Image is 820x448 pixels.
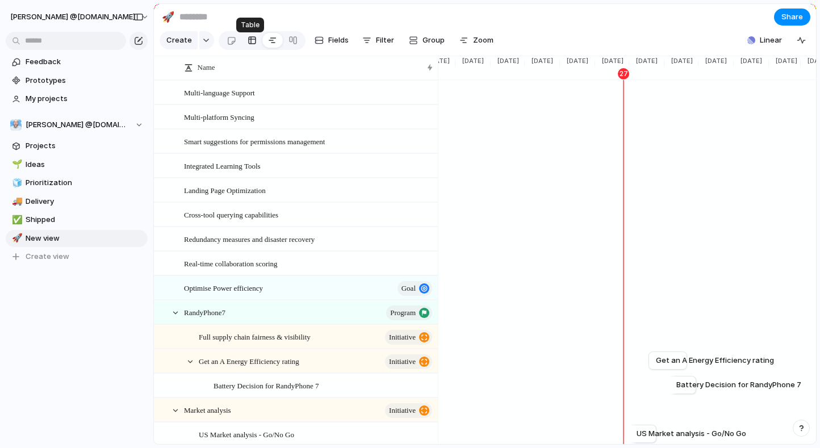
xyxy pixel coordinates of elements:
span: [DATE] [769,56,801,66]
button: Fields [310,31,353,49]
span: Zoom [473,35,493,46]
span: program [390,305,416,321]
span: [DATE] [525,56,557,66]
button: 🌱 [10,159,22,170]
span: initiative [389,329,416,345]
div: 🚚 [12,195,20,208]
span: Real-time collaboration scoring [184,257,278,270]
span: Projects [26,140,144,152]
span: My projects [26,93,144,104]
span: Battery Decision for RandyPhone 7 [676,379,801,391]
span: [DATE] [664,56,696,66]
span: Integrated Learning Tools [184,159,261,172]
span: Ideas [26,159,144,170]
span: Filter [376,35,394,46]
div: ✅ [12,213,20,227]
button: program [386,305,432,320]
span: Landing Page Optimization [184,183,266,196]
span: [PERSON_NAME] @[DOMAIN_NAME] [10,11,135,23]
span: Cross-tool querying capabilities [184,208,278,221]
button: Group [403,31,450,49]
div: 🧊 [12,177,20,190]
a: 🌱Ideas [6,156,148,173]
span: Get an A Energy Efficiency rating [656,355,774,366]
a: Projects [6,137,148,154]
span: Market analysis [184,403,231,416]
span: Group [422,35,445,46]
span: goal [401,280,416,296]
span: [DATE] [595,56,627,66]
div: 🚀 [162,9,174,24]
span: Create [166,35,192,46]
span: Linear [760,35,782,46]
span: [DATE] [629,56,661,66]
button: Create view [6,248,148,265]
span: New view [26,233,144,244]
span: Share [781,11,803,23]
button: 🚀 [159,8,177,26]
button: Share [774,9,810,26]
span: Multi-platform Syncing [184,110,254,123]
span: Create view [26,251,69,262]
div: 🚀 [12,232,20,245]
span: US Market analysis - Go/No Go [199,428,294,441]
button: 🧊 [10,177,22,189]
a: US Market analysis - Go/No Go [637,425,649,442]
span: [DATE] [560,56,592,66]
span: initiative [389,403,416,418]
span: Smart suggestions for permissions management [184,135,325,148]
a: Get an A Energy Efficiency rating [656,352,680,369]
a: Feedback [6,53,148,70]
button: [PERSON_NAME] @[DOMAIN_NAME] [5,8,155,26]
span: Shipped [26,214,144,225]
span: Multi-language Support [184,86,255,99]
span: Redundancy measures and disaster recovery [184,232,315,245]
span: [DATE] [734,56,765,66]
span: [DATE] [455,56,487,66]
span: [DATE] [491,56,522,66]
span: Fields [328,35,349,46]
span: Prototypes [26,75,144,86]
div: Table [236,18,264,32]
div: 27 [618,68,629,79]
button: initiative [385,354,432,369]
span: Optimise Power efficiency [184,281,263,294]
span: Feedback [26,56,144,68]
button: 🚀 [10,233,22,244]
span: Full supply chain fairness & visibility [199,330,311,343]
span: [PERSON_NAME] @[DOMAIN_NAME] [26,119,129,131]
button: goal [398,281,432,296]
span: RandyPhone7 [184,305,225,319]
a: 🧊Prioritization [6,174,148,191]
a: 🚀New view [6,230,148,247]
a: Battery Decision for RandyPhone 7 [676,376,689,393]
span: Prioritization [26,177,144,189]
button: [PERSON_NAME] @[DOMAIN_NAME] [6,116,148,133]
button: ✅ [10,214,22,225]
button: 🚚 [10,196,22,207]
a: 🚚Delivery [6,193,148,210]
a: My projects [6,90,148,107]
button: initiative [385,403,432,418]
span: Delivery [26,196,144,207]
button: Create [160,31,198,49]
button: Filter [358,31,399,49]
span: Get an A Energy Efficiency rating [199,354,299,367]
a: Prototypes [6,72,148,89]
a: ✅Shipped [6,211,148,228]
span: US Market analysis - Go/No Go [637,428,746,439]
button: Linear [743,32,786,49]
span: [DATE] [698,56,730,66]
button: Zoom [455,31,498,49]
div: 🌱 [12,158,20,171]
span: Battery Decision for RandyPhone 7 [214,379,319,392]
span: initiative [389,354,416,370]
button: initiative [385,330,432,345]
